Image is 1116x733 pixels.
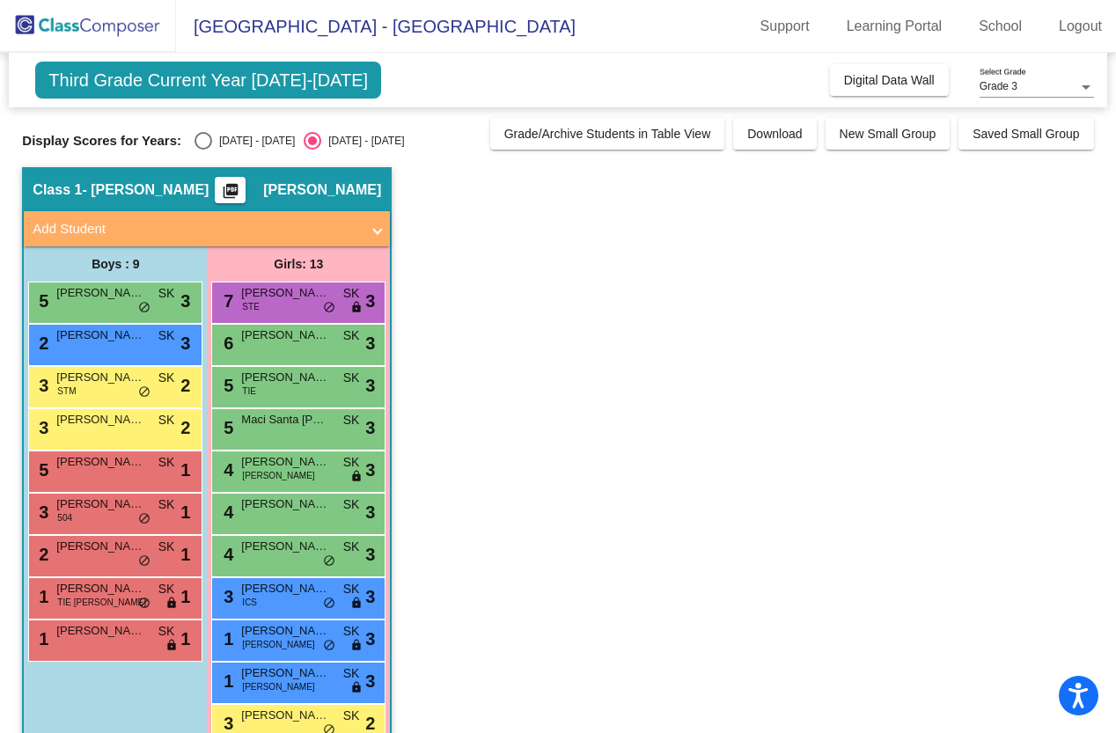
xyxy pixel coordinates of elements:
[33,219,360,239] mat-panel-title: Add Student
[241,707,329,724] span: [PERSON_NAME]
[747,127,802,141] span: Download
[158,538,175,556] span: SK
[56,622,144,640] span: [PERSON_NAME]
[241,411,329,429] span: Maci Santa [PERSON_NAME]
[365,288,375,314] span: 3
[56,369,144,386] span: [PERSON_NAME]
[350,301,363,315] span: lock
[138,597,151,611] span: do_not_disturb_alt
[34,334,48,353] span: 2
[219,291,233,311] span: 7
[242,469,314,482] span: [PERSON_NAME]
[220,182,241,207] mat-icon: picture_as_pdf
[34,418,48,437] span: 3
[350,681,363,695] span: lock
[82,181,209,199] span: - [PERSON_NAME]
[138,301,151,315] span: do_not_disturb_alt
[219,629,233,649] span: 1
[180,626,190,652] span: 1
[219,460,233,480] span: 4
[844,73,935,87] span: Digital Data Wall
[34,460,48,480] span: 5
[833,12,957,40] a: Learning Portal
[365,414,375,441] span: 3
[215,177,246,203] button: Print Students Details
[33,181,82,199] span: Class 1
[219,671,233,691] span: 1
[343,495,360,514] span: SK
[57,511,72,524] span: 504
[826,118,951,150] button: New Small Group
[241,495,329,513] span: [PERSON_NAME]
[56,580,144,597] span: [PERSON_NAME]
[343,369,360,387] span: SK
[56,284,144,302] span: [PERSON_NAME]
[242,596,257,609] span: ICS
[241,664,329,682] span: [PERSON_NAME]
[57,385,76,398] span: STM
[365,541,375,568] span: 3
[219,502,233,522] span: 4
[343,622,360,641] span: SK
[180,330,190,356] span: 3
[212,133,295,149] div: [DATE] - [DATE]
[365,372,375,399] span: 3
[365,668,375,694] span: 3
[219,545,233,564] span: 4
[34,629,48,649] span: 1
[263,181,381,199] span: [PERSON_NAME]
[980,80,1017,92] span: Grade 3
[343,284,360,303] span: SK
[56,453,144,471] span: [PERSON_NAME]
[321,133,404,149] div: [DATE] - [DATE]
[241,580,329,597] span: [PERSON_NAME]
[158,453,175,472] span: SK
[138,385,151,399] span: do_not_disturb_alt
[241,622,329,640] span: [PERSON_NAME]
[56,411,144,429] span: [PERSON_NAME]
[180,541,190,568] span: 1
[56,326,144,344] span: [PERSON_NAME]
[158,369,175,387] span: SK
[343,664,360,683] span: SK
[138,554,151,568] span: do_not_disturb_alt
[158,622,175,641] span: SK
[365,499,375,525] span: 3
[207,246,390,282] div: Girls: 13
[958,118,1093,150] button: Saved Small Group
[219,418,233,437] span: 5
[57,596,146,609] span: TIE [PERSON_NAME]
[180,414,190,441] span: 2
[241,284,329,302] span: [PERSON_NAME]
[343,411,360,429] span: SK
[830,64,949,96] button: Digital Data Wall
[138,512,151,526] span: do_not_disturb_alt
[365,626,375,652] span: 3
[343,580,360,598] span: SK
[180,288,190,314] span: 3
[34,545,48,564] span: 2
[56,538,144,555] span: [PERSON_NAME]
[180,583,190,610] span: 1
[733,118,816,150] button: Download
[241,453,329,471] span: [PERSON_NAME]
[350,470,363,484] span: lock
[219,714,233,733] span: 3
[490,118,725,150] button: Grade/Archive Students in Table View
[158,284,175,303] span: SK
[365,583,375,610] span: 3
[158,411,175,429] span: SK
[219,334,233,353] span: 6
[323,639,335,653] span: do_not_disturb_alt
[34,291,48,311] span: 5
[34,502,48,522] span: 3
[242,300,259,313] span: STE
[34,376,48,395] span: 3
[1045,12,1116,40] a: Logout
[24,211,390,246] mat-expansion-panel-header: Add Student
[350,597,363,611] span: lock
[504,127,711,141] span: Grade/Archive Students in Table View
[158,580,175,598] span: SK
[24,246,207,282] div: Boys : 9
[746,12,824,40] a: Support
